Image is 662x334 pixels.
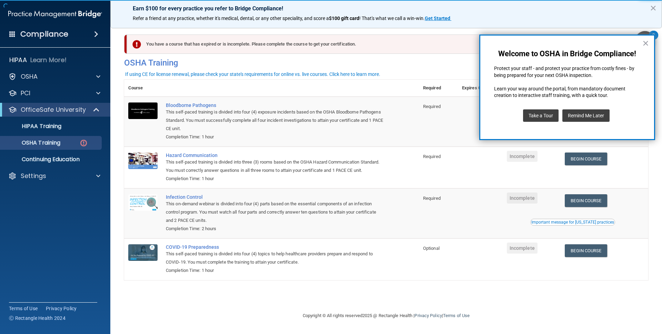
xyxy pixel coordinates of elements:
a: Terms of Use [443,313,470,318]
div: This self-paced training is divided into four (4) exposure incidents based on the OSHA Bloodborne... [166,108,384,133]
div: This self-paced training is divided into three (3) rooms based on the OSHA Hazard Communication S... [166,158,384,175]
button: Read this if you are a dental practitioner in the state of CA [530,219,615,226]
div: Bloodborne Pathogens [166,102,384,108]
img: exclamation-circle-solid-danger.72ef9ffc.png [132,40,141,49]
p: Protect your staff - and protect your practice from costly fines - by being prepared for your nex... [494,65,640,79]
img: danger-circle.6113f641.png [79,139,88,147]
p: Learn More! [30,56,67,64]
button: Close [642,38,649,49]
div: Important message for [US_STATE] practices [531,220,614,224]
div: You have a course that has expired or is incomplete. Please complete the course to get your certi... [127,35,641,54]
h3: Welcome to OSHA in Bridge Compliance! [494,49,640,58]
div: Completion Time: 2 hours [166,225,384,233]
p: Settings [21,172,46,180]
button: If using CE for license renewal, please check your state's requirements for online vs. live cours... [124,71,381,78]
a: Begin Course [565,194,607,207]
div: Infection Control [166,194,384,200]
div: This self-paced training is divided into four (4) topics to help healthcare providers prepare and... [166,250,384,266]
span: Optional [423,246,440,251]
a: Privacy Policy [46,305,77,312]
span: Incomplete [507,151,538,162]
th: Required [419,80,458,97]
div: Copyright © All rights reserved 2025 @ Rectangle Health | | [260,305,512,327]
p: Earn $100 for every practice you refer to Bridge Compliance! [133,5,640,12]
a: Begin Course [565,153,607,165]
strong: $100 gift card [329,16,359,21]
button: Open Resource Center, 2 new notifications [635,31,655,51]
button: Remind Me Later [562,109,610,122]
h4: Compliance [20,29,68,39]
span: Incomplete [507,193,538,204]
p: OSHA Training [4,139,60,146]
div: Completion Time: 1 hour [166,266,384,275]
strong: Get Started [425,16,450,21]
button: Close [650,2,656,13]
div: COVID-19 Preparedness [166,244,384,250]
h4: OSHA Training [124,58,648,68]
div: Completion Time: 1 hour [166,175,384,183]
p: PCI [21,89,30,97]
span: Required [423,154,441,159]
a: Begin Course [565,244,607,257]
div: Hazard Communication [166,153,384,158]
a: Terms of Use [9,305,38,312]
p: OSHA [21,72,38,81]
div: Completion Time: 1 hour [166,133,384,141]
span: Required [423,196,441,201]
p: HIPAA Training [4,123,61,130]
p: HIPAA [9,56,27,64]
span: Required [423,104,441,109]
span: Ⓒ Rectangle Health 2024 [9,315,66,322]
a: Privacy Policy [414,313,442,318]
th: Expires On [458,80,503,97]
p: Continuing Education [4,156,99,163]
th: Course [124,80,162,97]
button: Take a Tour [523,109,559,122]
div: If using CE for license renewal, please check your state's requirements for online vs. live cours... [125,72,380,77]
img: PMB logo [8,7,102,21]
p: Learn your way around the portal, from mandatory document creation to interactive staff training,... [494,86,640,99]
span: Incomplete [507,243,538,254]
span: ! That's what we call a win-win. [359,16,425,21]
p: OfficeSafe University [21,106,86,114]
span: Refer a friend at any practice, whether it's medical, dental, or any other speciality, and score a [133,16,329,21]
div: This on-demand webinar is divided into four (4) parts based on the essential components of an inf... [166,200,384,225]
